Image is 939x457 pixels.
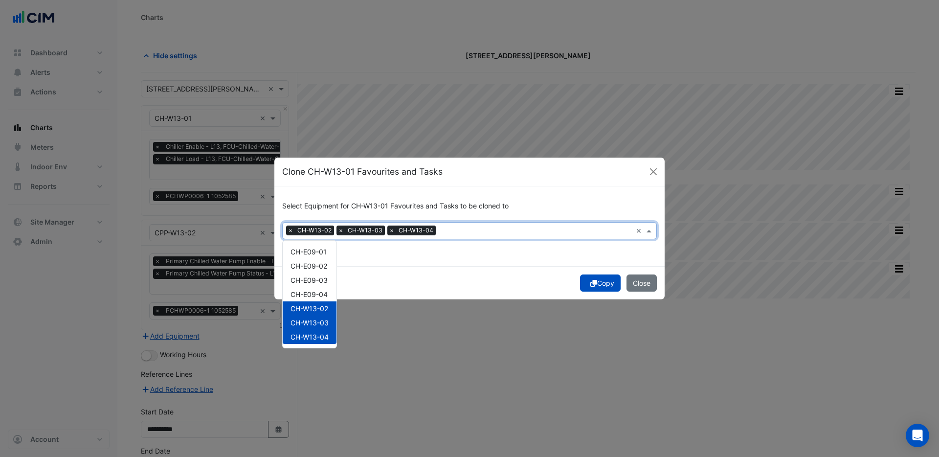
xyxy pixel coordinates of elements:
[580,274,621,292] button: Copy
[291,333,329,341] span: CH-W13-04
[291,276,328,284] span: CH-E09-03
[387,226,396,235] span: ×
[282,239,313,251] button: Select All
[291,262,327,270] span: CH-E09-02
[282,202,657,210] h6: Select Equipment for CH-W13-01 Favourites and Tasks to be cloned to
[646,164,661,179] button: Close
[291,319,329,327] span: CH-W13-03
[291,248,327,256] span: CH-E09-01
[345,226,385,235] span: CH-W13-03
[626,274,657,292] button: Close
[906,424,929,447] div: Open Intercom Messenger
[283,241,336,348] div: Options List
[396,226,436,235] span: CH-W13-04
[636,226,644,236] span: Clear
[282,165,443,178] h5: Clone CH-W13-01 Favourites and Tasks
[336,226,345,235] span: ×
[291,304,328,313] span: CH-W13-02
[295,226,334,235] span: CH-W13-02
[291,290,328,298] span: CH-E09-04
[286,226,295,235] span: ×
